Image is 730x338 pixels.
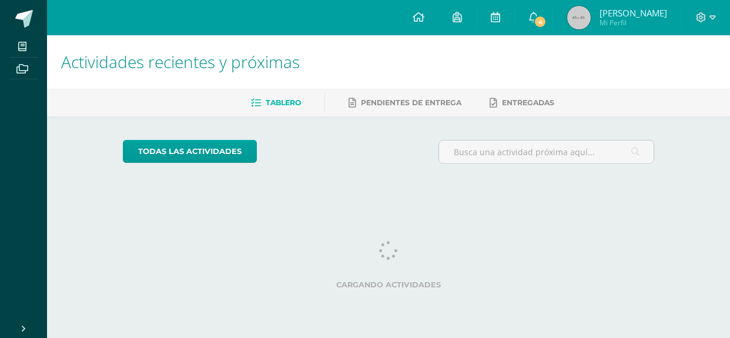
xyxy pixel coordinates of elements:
img: 45x45 [567,6,591,29]
a: todas las Actividades [123,140,257,163]
a: Tablero [251,93,301,112]
span: [PERSON_NAME] [600,7,667,19]
a: Entregadas [490,93,554,112]
input: Busca una actividad próxima aquí... [439,140,654,163]
span: Entregadas [502,98,554,107]
label: Cargando actividades [123,280,655,289]
span: Pendientes de entrega [361,98,461,107]
span: 4 [534,15,547,28]
a: Pendientes de entrega [349,93,461,112]
span: Actividades recientes y próximas [61,51,300,73]
span: Tablero [266,98,301,107]
span: Mi Perfil [600,18,667,28]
